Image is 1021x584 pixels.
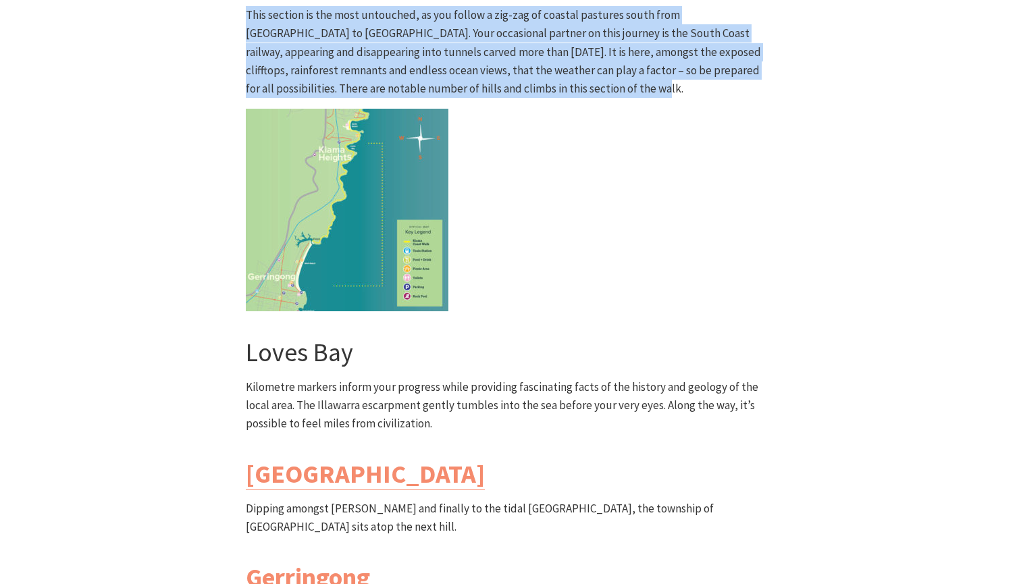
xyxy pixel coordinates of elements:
[246,337,775,368] h3: Loves Bay
[246,6,775,98] p: This section is the most untouched, as you follow a zig-zag of coastal pastures south from [GEOGR...
[246,458,485,490] a: [GEOGRAPHIC_DATA]
[246,378,775,433] p: Kilometre markers inform your progress while providing fascinating facts of the history and geolo...
[246,500,775,536] p: Dipping amongst [PERSON_NAME] and finally to the tidal [GEOGRAPHIC_DATA], the township of [GEOGRA...
[246,109,448,311] img: Kiama Coast Walk South Section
